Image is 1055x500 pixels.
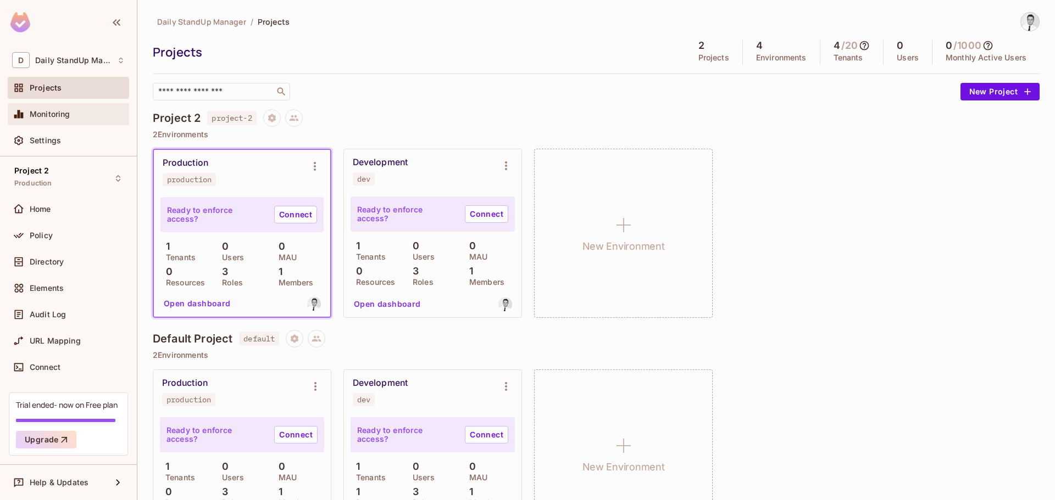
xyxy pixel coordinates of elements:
span: Home [30,205,51,214]
p: 3 [216,486,228,497]
p: Tenants [351,473,386,482]
p: 1 [273,486,282,497]
p: Roles [407,278,434,286]
p: 1 [464,266,473,277]
div: production [166,395,211,404]
button: Open dashboard [349,295,425,313]
h1: New Environment [582,459,665,475]
p: 0 [464,240,476,251]
p: Members [464,278,504,286]
p: 0 [160,486,172,497]
p: Resources [160,278,205,287]
button: Environment settings [495,375,517,397]
p: 0 [273,461,285,472]
div: production [167,175,212,184]
p: 3 [216,266,228,277]
p: MAU [273,473,297,482]
button: Environment settings [304,155,326,177]
p: Resources [351,278,395,286]
div: dev [357,395,370,404]
p: Users [216,473,244,482]
span: Workspace: Daily StandUp Manager [35,56,112,65]
p: Users [407,252,435,261]
span: Elements [30,284,64,293]
p: Tenants [351,252,386,261]
p: Users [216,253,244,262]
span: default [239,332,279,346]
p: Tenants [160,473,195,482]
p: Members [273,278,314,287]
h5: / 20 [841,40,858,51]
p: MAU [464,252,487,261]
h4: Project 2 [153,111,201,125]
h4: Default Project [153,332,232,345]
a: Connect [465,205,508,223]
img: Goran Jovanovic [1021,13,1039,31]
div: Projects [153,44,680,60]
p: MAU [464,473,487,482]
div: Production [163,158,208,168]
div: dev [357,175,370,183]
p: Environments [756,53,807,62]
h5: 0 [946,40,952,51]
span: D [12,52,30,68]
p: Monthly Active Users [946,53,1026,62]
img: gjovanovic.st@gmail.com [498,297,512,311]
div: Development [353,157,408,168]
p: Roles [216,278,243,287]
h5: 2 [698,40,704,51]
a: Connect [274,426,318,443]
button: Environment settings [495,155,517,177]
h5: / 1000 [953,40,981,51]
p: 0 [464,461,476,472]
p: 3 [407,266,419,277]
li: / [251,16,253,27]
span: Audit Log [30,310,66,319]
span: URL Mapping [30,336,81,345]
p: 1 [464,486,473,497]
button: New Project [960,83,1040,100]
p: 1 [160,241,170,252]
span: Policy [30,231,53,240]
button: Environment settings [304,375,326,397]
p: Tenants [834,53,863,62]
span: Monitoring [30,110,70,119]
p: 1 [351,486,360,497]
div: Development [353,378,408,389]
span: Production [14,179,52,188]
button: Open dashboard [159,295,235,312]
h5: 4 [756,40,763,51]
img: gjovanovic.st@gmail.com [307,297,321,311]
h5: 0 [897,40,903,51]
div: Production [162,378,208,389]
span: Help & Updates [30,478,88,487]
span: Project 2 [14,166,49,175]
p: Users [897,53,919,62]
p: 0 [216,241,229,252]
span: Connect [30,363,60,372]
span: Daily StandUp Manager [157,16,246,27]
p: 1 [351,240,360,251]
span: project-2 [207,111,256,125]
span: Project settings [286,335,303,346]
p: 1 [160,461,169,472]
span: Project settings [263,115,281,125]
p: 2 Environments [153,351,1040,359]
span: Settings [30,136,61,145]
p: 0 [407,240,419,251]
p: Projects [698,53,729,62]
p: Ready to enforce access? [166,426,265,443]
p: 2 Environments [153,130,1040,139]
p: Tenants [160,253,196,262]
h1: New Environment [582,238,665,255]
p: Users [407,473,435,482]
p: 1 [351,461,360,472]
span: Projects [30,83,62,92]
h5: 4 [834,40,840,51]
p: 0 [351,266,363,277]
p: 3 [407,486,419,497]
p: 0 [160,266,173,277]
span: Projects [258,16,290,27]
p: 0 [216,461,229,472]
button: Upgrade [16,431,76,448]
